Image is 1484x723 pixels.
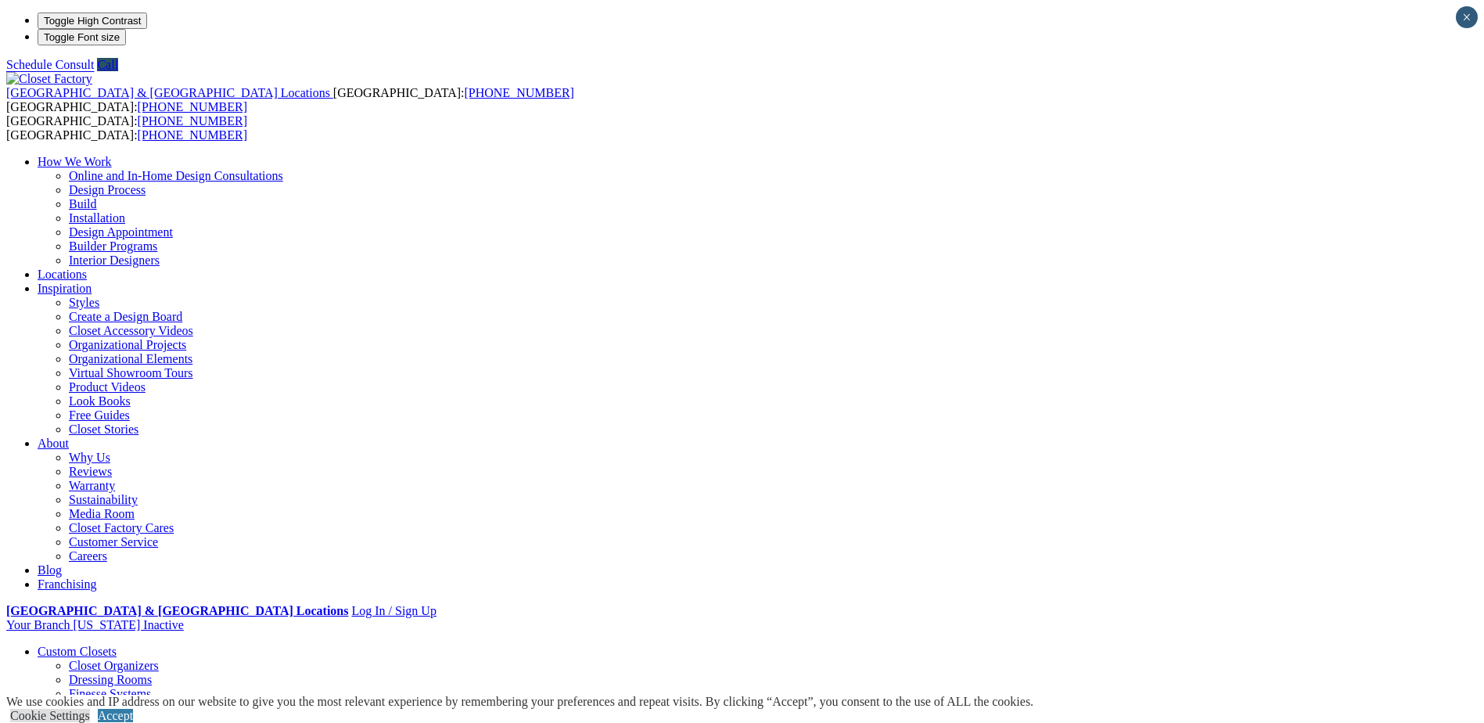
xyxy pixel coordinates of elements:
[38,437,69,450] a: About
[6,72,92,86] img: Closet Factory
[97,58,118,71] a: Call
[69,225,173,239] a: Design Appointment
[69,521,174,534] a: Closet Factory Cares
[69,408,130,422] a: Free Guides
[38,282,92,295] a: Inspiration
[69,366,193,379] a: Virtual Showroom Tours
[69,659,159,672] a: Closet Organizers
[138,100,247,113] a: [PHONE_NUMBER]
[38,29,126,45] button: Toggle Font size
[69,211,125,225] a: Installation
[69,465,112,478] a: Reviews
[69,687,151,700] a: Finesse Systems
[69,183,146,196] a: Design Process
[6,86,333,99] a: [GEOGRAPHIC_DATA] & [GEOGRAPHIC_DATA] Locations
[69,239,157,253] a: Builder Programs
[69,254,160,267] a: Interior Designers
[138,128,247,142] a: [PHONE_NUMBER]
[38,577,97,591] a: Franchising
[69,310,182,323] a: Create a Design Board
[38,268,87,281] a: Locations
[69,352,192,365] a: Organizational Elements
[6,618,70,631] span: Your Branch
[69,507,135,520] a: Media Room
[38,155,112,168] a: How We Work
[69,479,115,492] a: Warranty
[6,86,330,99] span: [GEOGRAPHIC_DATA] & [GEOGRAPHIC_DATA] Locations
[69,493,138,506] a: Sustainability
[44,31,120,43] span: Toggle Font size
[6,604,348,617] a: [GEOGRAPHIC_DATA] & [GEOGRAPHIC_DATA] Locations
[69,324,193,337] a: Closet Accessory Videos
[73,618,183,631] span: [US_STATE] Inactive
[69,535,158,549] a: Customer Service
[351,604,436,617] a: Log In / Sign Up
[69,338,186,351] a: Organizational Projects
[38,645,117,658] a: Custom Closets
[69,380,146,394] a: Product Videos
[138,114,247,128] a: [PHONE_NUMBER]
[464,86,573,99] a: [PHONE_NUMBER]
[69,296,99,309] a: Styles
[6,58,94,71] a: Schedule Consult
[38,563,62,577] a: Blog
[6,86,574,113] span: [GEOGRAPHIC_DATA]: [GEOGRAPHIC_DATA]:
[1456,6,1478,28] button: Close
[6,695,1033,709] div: We use cookies and IP address on our website to give you the most relevant experience by remember...
[69,169,283,182] a: Online and In-Home Design Consultations
[6,114,247,142] span: [GEOGRAPHIC_DATA]: [GEOGRAPHIC_DATA]:
[38,13,147,29] button: Toggle High Contrast
[44,15,141,27] span: Toggle High Contrast
[69,549,107,563] a: Careers
[6,618,184,631] a: Your Branch [US_STATE] Inactive
[10,709,90,722] a: Cookie Settings
[69,673,152,686] a: Dressing Rooms
[69,197,97,210] a: Build
[98,709,133,722] a: Accept
[69,451,110,464] a: Why Us
[69,394,131,408] a: Look Books
[69,423,138,436] a: Closet Stories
